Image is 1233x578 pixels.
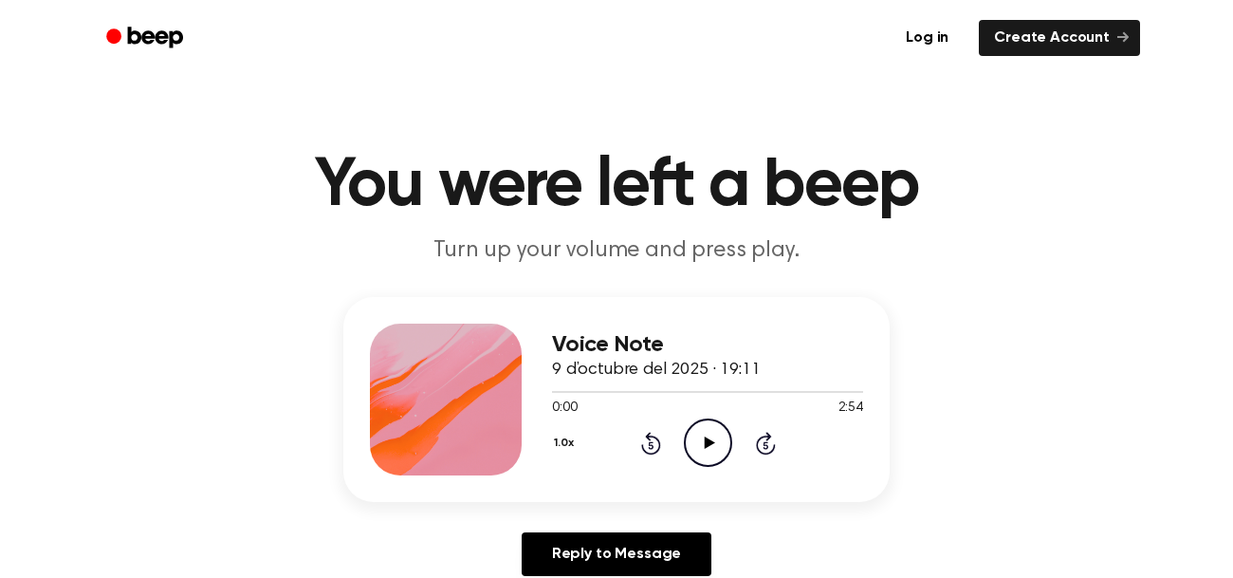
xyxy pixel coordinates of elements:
span: 2:54 [838,399,863,419]
a: Beep [93,20,200,57]
a: Reply to Message [522,532,711,576]
p: Turn up your volume and press play. [252,235,981,267]
span: 9 d’octubre del 2025 · 19:11 [552,362,761,379]
a: Log in [887,16,967,60]
a: Create Account [979,20,1140,56]
h1: You were left a beep [131,152,1102,220]
span: 0:00 [552,399,577,419]
h3: Voice Note [552,332,863,358]
button: 1.0x [552,427,580,459]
